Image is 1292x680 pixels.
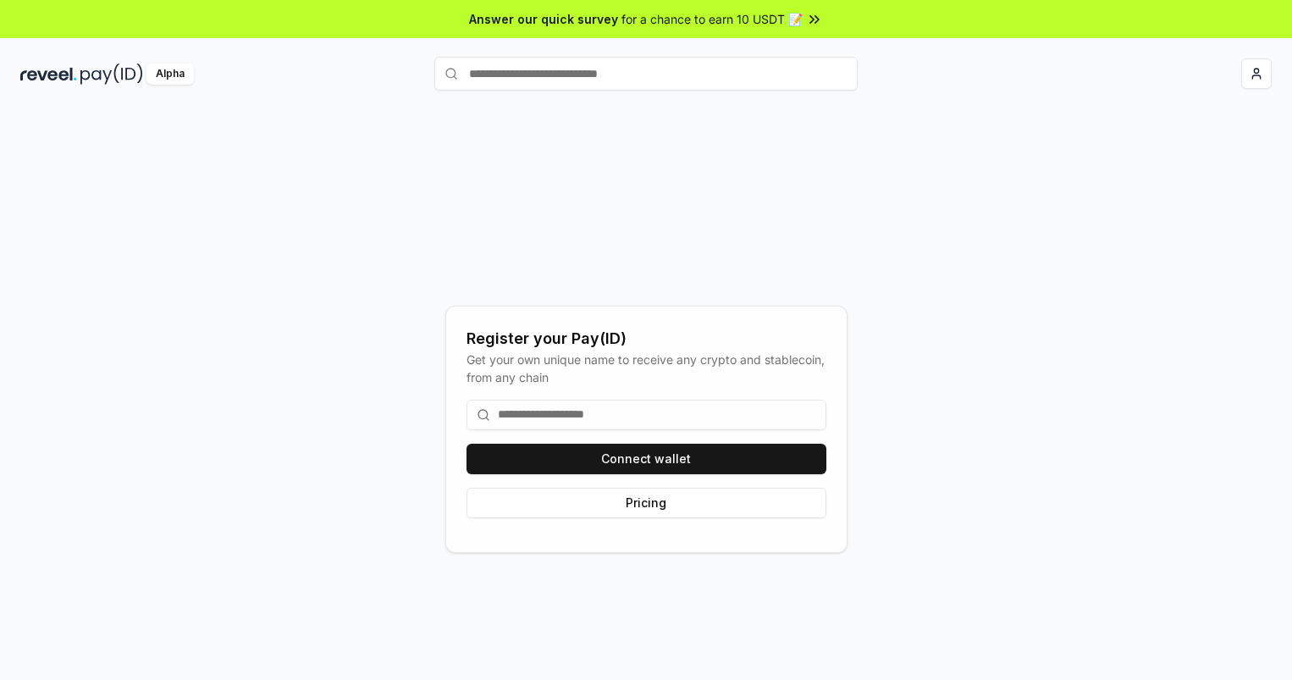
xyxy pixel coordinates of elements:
span: Answer our quick survey [469,10,618,28]
div: Get your own unique name to receive any crypto and stablecoin, from any chain [467,351,826,386]
img: reveel_dark [20,64,77,85]
span: for a chance to earn 10 USDT 📝 [621,10,803,28]
button: Pricing [467,488,826,518]
div: Register your Pay(ID) [467,327,826,351]
button: Connect wallet [467,444,826,474]
img: pay_id [80,64,143,85]
div: Alpha [146,64,194,85]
